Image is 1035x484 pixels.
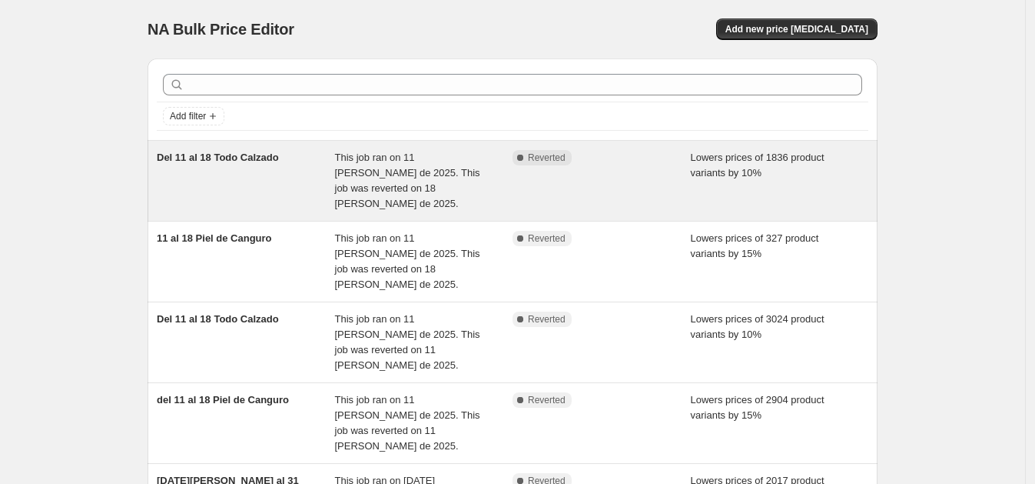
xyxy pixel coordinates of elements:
[335,394,480,452] span: This job ran on 11 [PERSON_NAME] de 2025. This job was reverted on 11 [PERSON_NAME] de 2025.
[528,313,566,325] span: Reverted
[163,107,224,125] button: Add filter
[157,394,289,406] span: del 11 al 18 Piel de Canguro
[148,21,294,38] span: NA Bulk Price Editor
[528,152,566,164] span: Reverted
[157,313,279,325] span: Del 11 al 18 Todo Calzado
[335,232,480,290] span: This job ran on 11 [PERSON_NAME] de 2025. This job was reverted on 18 [PERSON_NAME] de 2025.
[691,313,824,340] span: Lowers prices of 3024 product variants by 10%
[335,313,480,371] span: This job ran on 11 [PERSON_NAME] de 2025. This job was reverted on 11 [PERSON_NAME] de 2025.
[335,152,480,209] span: This job ran on 11 [PERSON_NAME] de 2025. This job was reverted on 18 [PERSON_NAME] de 2025.
[691,152,824,179] span: Lowers prices of 1836 product variants by 10%
[170,110,206,122] span: Add filter
[157,232,272,244] span: 11 al 18 Piel de Canguro
[716,18,877,40] button: Add new price [MEDICAL_DATA]
[691,394,824,421] span: Lowers prices of 2904 product variants by 15%
[725,23,868,35] span: Add new price [MEDICAL_DATA]
[528,394,566,406] span: Reverted
[691,232,819,259] span: Lowers prices of 327 product variants by 15%
[528,232,566,245] span: Reverted
[157,152,279,163] span: Del 11 al 18 Todo Calzado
